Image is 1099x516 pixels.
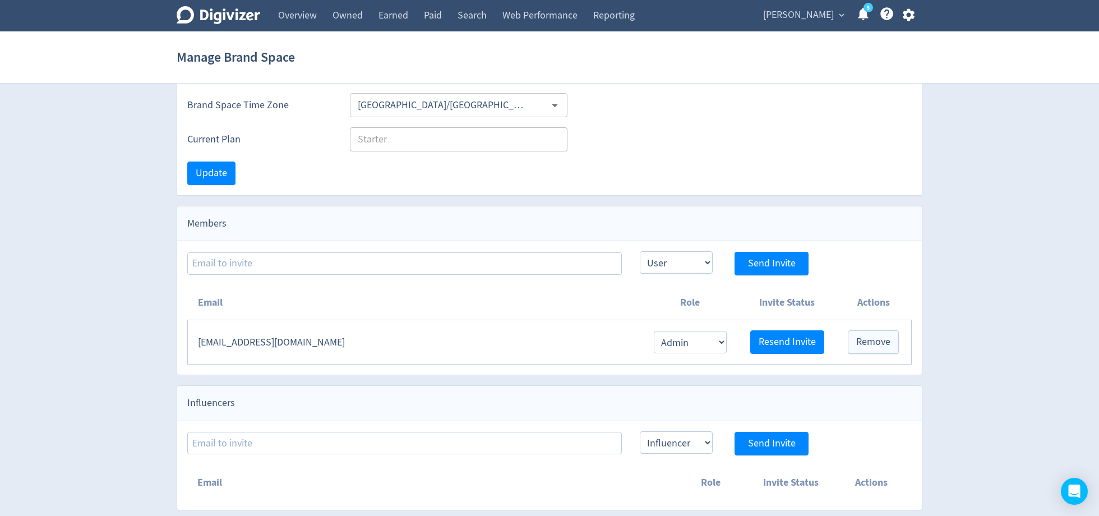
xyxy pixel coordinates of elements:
[188,285,642,320] th: Email
[187,252,622,275] input: Email to invite
[187,132,332,146] label: Current Plan
[177,39,295,75] h1: Manage Brand Space
[735,432,809,455] button: Send Invite
[738,285,836,320] th: Invite Status
[748,259,796,269] span: Send Invite
[751,466,832,500] th: Invite Status
[835,285,911,320] th: Actions
[759,6,847,24] button: [PERSON_NAME]
[187,466,670,500] th: Email
[188,320,642,365] td: [EMAIL_ADDRESS][DOMAIN_NAME]
[187,98,332,112] label: Brand Space Time Zone
[750,330,824,354] button: Resend Invite
[187,162,235,185] button: Update
[177,386,922,421] div: Influencers
[187,432,622,454] input: Email to invite
[670,466,751,500] th: Role
[837,10,847,20] span: expand_more
[763,6,834,24] span: [PERSON_NAME]
[867,4,870,12] text: 5
[642,285,738,320] th: Role
[848,330,899,354] button: Remove
[177,206,922,241] div: Members
[856,337,890,347] span: Remove
[196,168,227,178] span: Update
[863,3,873,12] a: 5
[353,96,531,114] input: Select Timezone
[759,337,816,347] span: Resend Invite
[546,96,564,114] button: Open
[831,466,912,500] th: Actions
[1061,478,1088,505] div: Open Intercom Messenger
[735,252,809,275] button: Send Invite
[748,439,796,449] span: Send Invite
